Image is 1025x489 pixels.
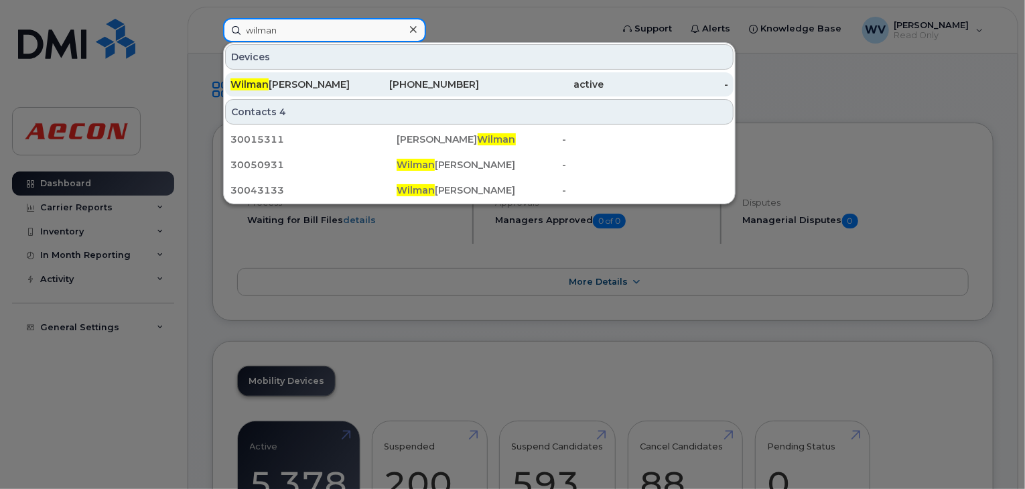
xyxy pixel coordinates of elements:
[230,158,397,171] div: 30050931
[279,105,286,119] span: 4
[225,153,734,177] a: 30050931Wilman[PERSON_NAME]-
[562,133,728,146] div: -
[355,78,480,91] div: [PHONE_NUMBER]
[397,184,435,196] span: Wilman
[562,158,728,171] div: -
[225,127,734,151] a: 30015311[PERSON_NAME]Wilman-
[230,78,355,91] div: [PERSON_NAME]
[397,133,563,146] div: [PERSON_NAME]
[225,44,734,70] div: Devices
[480,78,604,91] div: active
[225,72,734,96] a: Wilman[PERSON_NAME][PHONE_NUMBER]active-
[230,133,397,146] div: 30015311
[225,99,734,125] div: Contacts
[230,78,269,90] span: Wilman
[397,159,435,171] span: Wilman
[478,133,516,145] span: Wilman
[397,158,563,171] div: [PERSON_NAME]
[230,184,397,197] div: 30043133
[604,78,728,91] div: -
[225,178,734,202] a: 30043133Wilman[PERSON_NAME]-
[562,184,728,197] div: -
[397,184,563,197] div: [PERSON_NAME]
